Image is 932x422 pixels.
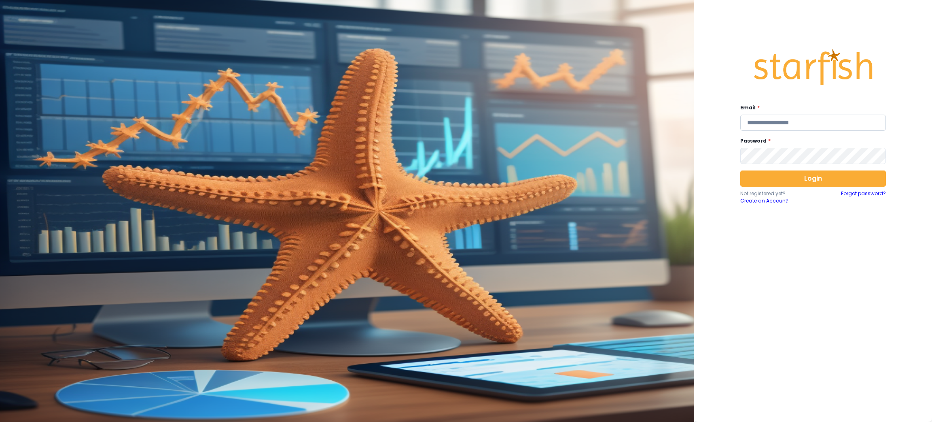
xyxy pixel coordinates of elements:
[841,190,886,205] a: Forgot password?
[752,42,874,93] img: Logo.42cb71d561138c82c4ab.png
[740,137,881,145] label: Password
[740,171,886,187] button: Login
[740,104,881,111] label: Email
[740,197,813,205] a: Create an Account!
[740,190,813,197] p: Not registered yet?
